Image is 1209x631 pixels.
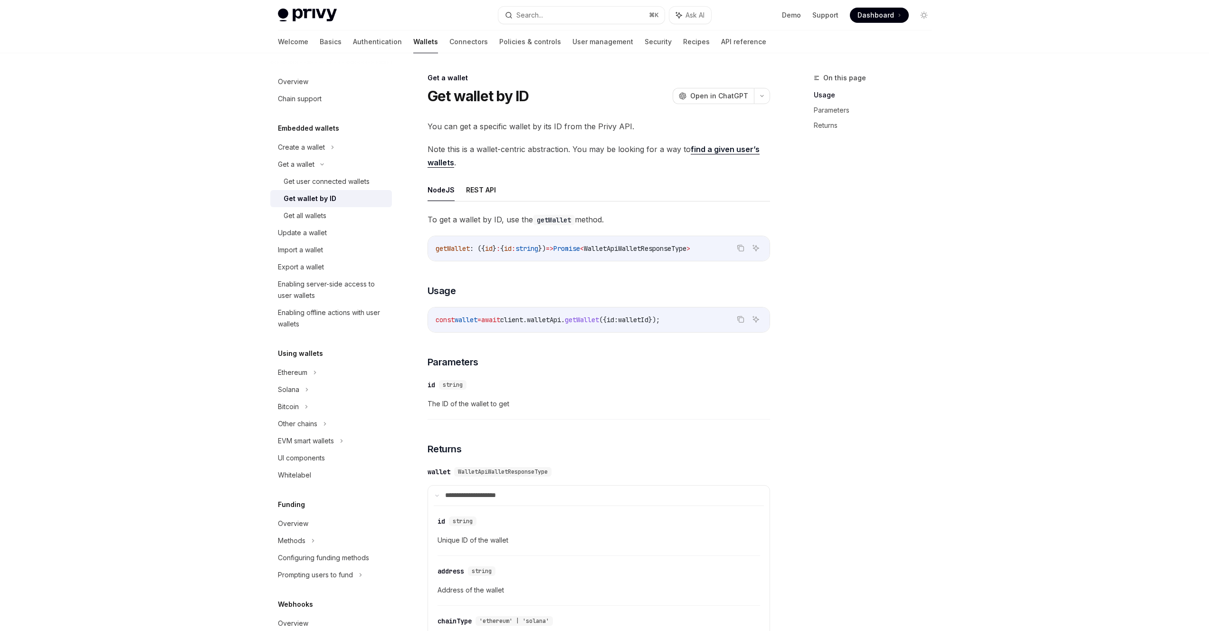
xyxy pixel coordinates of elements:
[673,88,754,104] button: Open in ChatGPT
[438,535,760,546] span: Unique ID of the wallet
[270,73,392,90] a: Overview
[428,442,462,456] span: Returns
[278,618,308,629] div: Overview
[438,616,472,626] div: chainType
[850,8,909,23] a: Dashboard
[734,313,747,325] button: Copy the contents from the code block
[504,244,512,253] span: id
[284,193,336,204] div: Get wallet by ID
[645,30,672,53] a: Security
[278,261,324,273] div: Export a wallet
[278,401,299,412] div: Bitcoin
[278,535,305,546] div: Methods
[428,179,455,201] button: NodeJS
[750,313,762,325] button: Ask AI
[436,244,470,253] span: getWallet
[561,315,565,324] span: .
[523,315,527,324] span: .
[572,30,633,53] a: User management
[584,244,686,253] span: WalletApiWalletResponseType
[500,244,504,253] span: {
[428,213,770,226] span: To get a wallet by ID, use the method.
[270,173,392,190] a: Get user connected wallets
[428,120,770,133] span: You can get a specific wallet by its ID from the Privy API.
[493,244,496,253] span: }
[278,244,323,256] div: Import a wallet
[814,118,939,133] a: Returns
[436,315,455,324] span: const
[278,76,308,87] div: Overview
[278,159,314,170] div: Get a wallet
[470,244,485,253] span: : ({
[481,315,500,324] span: await
[270,207,392,224] a: Get all wallets
[479,617,549,625] span: 'ethereum' | 'solana'
[428,467,450,477] div: wallet
[278,435,334,447] div: EVM smart wallets
[270,190,392,207] a: Get wallet by ID
[648,315,660,324] span: });
[270,449,392,467] a: UI components
[284,176,370,187] div: Get user connected wallets
[458,468,548,476] span: WalletApiWalletResponseType
[278,278,386,301] div: Enabling server-side access to user wallets
[685,10,704,20] span: Ask AI
[278,569,353,581] div: Prompting users to fund
[270,241,392,258] a: Import a wallet
[686,244,690,253] span: >
[516,10,543,21] div: Search...
[485,244,493,253] span: id
[278,552,369,564] div: Configuring funding methods
[649,11,659,19] span: ⌘ K
[580,244,584,253] span: <
[278,30,308,53] a: Welcome
[721,30,766,53] a: API reference
[455,315,477,324] span: wallet
[270,258,392,276] a: Export a wallet
[499,30,561,53] a: Policies & controls
[500,315,523,324] span: client
[278,518,308,529] div: Overview
[546,244,553,253] span: =>
[814,87,939,103] a: Usage
[278,142,325,153] div: Create a wallet
[782,10,801,20] a: Demo
[270,467,392,484] a: Whitelabel
[353,30,402,53] a: Authentication
[618,315,648,324] span: walletId
[823,72,866,84] span: On this page
[814,103,939,118] a: Parameters
[278,93,322,105] div: Chain support
[413,30,438,53] a: Wallets
[512,244,515,253] span: :
[466,179,496,201] button: REST API
[669,7,711,24] button: Ask AI
[428,355,478,369] span: Parameters
[428,284,456,297] span: Usage
[270,304,392,333] a: Enabling offline actions with user wallets
[734,242,747,254] button: Copy the contents from the code block
[284,210,326,221] div: Get all wallets
[278,384,299,395] div: Solana
[812,10,838,20] a: Support
[690,91,748,101] span: Open in ChatGPT
[565,315,599,324] span: getWallet
[498,7,665,24] button: Search...⌘K
[533,215,575,225] code: getWallet
[278,469,311,481] div: Whitelabel
[438,516,445,526] div: id
[278,418,317,430] div: Other chains
[428,87,529,105] h1: Get wallet by ID
[443,381,463,389] span: string
[538,244,546,253] span: })
[916,8,932,23] button: Toggle dark mode
[428,143,770,169] span: Note this is a wallet-centric abstraction. You may be looking for a way to .
[472,567,492,575] span: string
[270,224,392,241] a: Update a wallet
[270,515,392,532] a: Overview
[599,315,607,324] span: ({
[270,90,392,107] a: Chain support
[453,517,473,525] span: string
[683,30,710,53] a: Recipes
[278,227,327,239] div: Update a wallet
